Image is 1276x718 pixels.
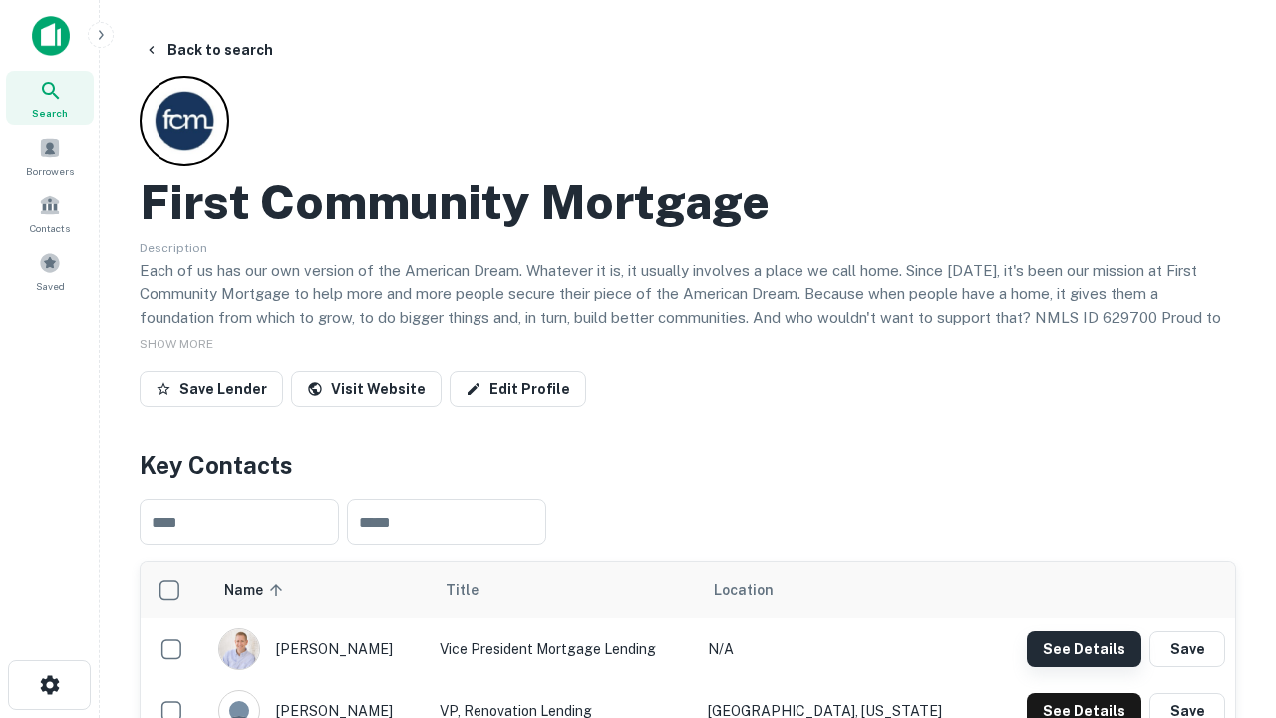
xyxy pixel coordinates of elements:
[219,629,259,669] img: 1520878720083
[140,337,213,351] span: SHOW MORE
[32,105,68,121] span: Search
[26,163,74,179] span: Borrowers
[224,578,289,602] span: Name
[6,129,94,182] a: Borrowers
[140,447,1236,483] h4: Key Contacts
[36,278,65,294] span: Saved
[140,371,283,407] button: Save Lender
[208,562,430,618] th: Name
[698,562,987,618] th: Location
[1149,631,1225,667] button: Save
[714,578,774,602] span: Location
[136,32,281,68] button: Back to search
[30,220,70,236] span: Contacts
[446,578,504,602] span: Title
[140,174,770,231] h2: First Community Mortgage
[430,562,698,618] th: Title
[140,241,207,255] span: Description
[140,259,1236,353] p: Each of us has our own version of the American Dream. Whatever it is, it usually involves a place...
[32,16,70,56] img: capitalize-icon.png
[218,628,420,670] div: [PERSON_NAME]
[6,71,94,125] a: Search
[450,371,586,407] a: Edit Profile
[291,371,442,407] a: Visit Website
[1027,631,1141,667] button: See Details
[6,186,94,240] a: Contacts
[698,618,987,680] td: N/A
[1176,495,1276,590] iframe: Chat Widget
[430,618,698,680] td: Vice President Mortgage Lending
[6,244,94,298] a: Saved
